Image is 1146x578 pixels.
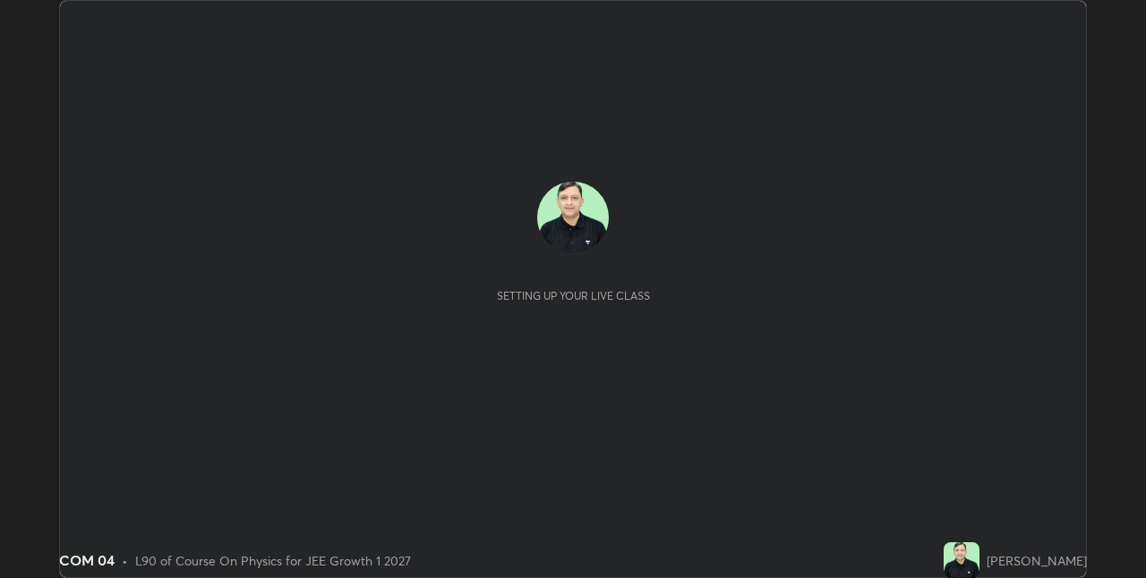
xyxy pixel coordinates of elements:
div: [PERSON_NAME] [987,551,1087,570]
div: Setting up your live class [497,289,650,302]
div: • [122,551,128,570]
img: 2fdfe559f7d547ac9dedf23c2467b70e.jpg [944,542,979,578]
div: COM 04 [59,549,115,571]
img: 2fdfe559f7d547ac9dedf23c2467b70e.jpg [537,182,609,253]
div: L90 of Course On Physics for JEE Growth 1 2027 [135,551,411,570]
